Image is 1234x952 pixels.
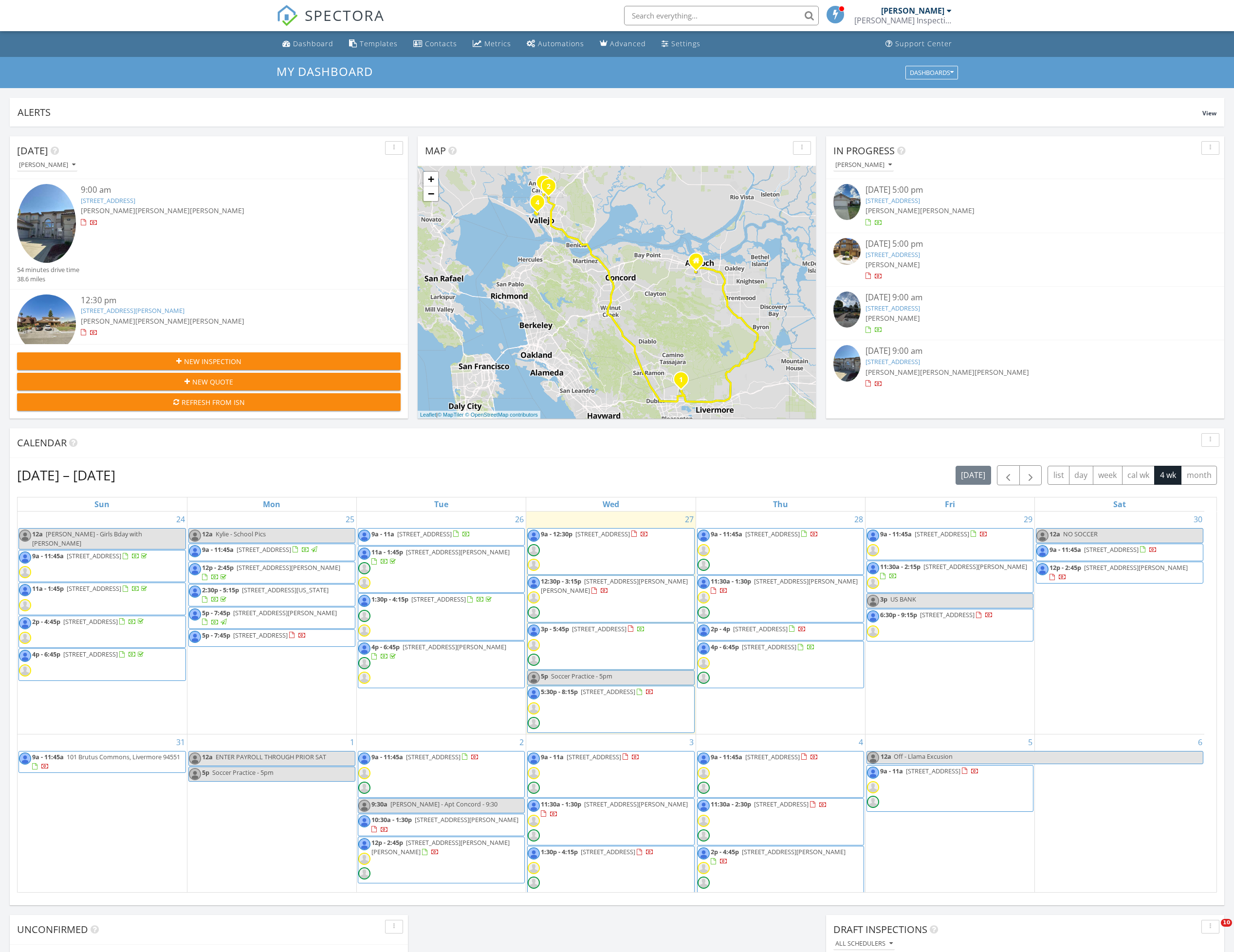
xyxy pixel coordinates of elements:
[596,35,650,53] a: Advanced
[1036,562,1203,584] a: 12p - 2:45p [STREET_ADDRESS][PERSON_NAME]
[1019,465,1042,485] button: Next
[923,562,1027,571] span: [STREET_ADDRESS][PERSON_NAME]
[866,609,1033,641] a: 6:30p - 9:15p [STREET_ADDRESS]
[32,617,146,626] a: 2p - 4:45p [STREET_ADDRESS]
[188,562,355,584] a: 12p - 2:45p [STREET_ADDRESS][PERSON_NAME]
[358,672,370,684] img: default-user-f0147aede5fd5fa78ca7ade42f37bd4542148d508eef1c3d3ea960f66861d68b.jpg
[867,530,879,542] img: 110415526368828410071.jpg
[25,397,393,407] div: Refresh from ISN
[1111,497,1128,511] a: Saturday
[624,6,819,25] input: Search everything...
[32,650,146,659] a: 4p - 6:45p [STREET_ADDRESS]
[890,595,916,604] span: US BANK
[465,412,538,418] a: © OpenStreetMap contributors
[202,586,239,594] span: 2:30p - 5:15p
[711,624,730,633] span: 2p - 4p
[135,206,190,215] span: [PERSON_NAME]
[187,512,356,734] td: Go to August 25, 2025
[866,304,920,312] a: [STREET_ADDRESS]
[867,625,879,638] img: default-user-f0147aede5fd5fa78ca7ade42f37bd4542148d508eef1c3d3ea960f66861d68b.jpg
[527,623,694,670] a: 3p - 5:45p [STREET_ADDRESS]
[19,617,31,629] img: 110415526368828410071.jpg
[188,607,355,629] a: 5p - 7:45p [STREET_ADDRESS][PERSON_NAME]
[18,616,186,648] a: 2p - 4:45p [STREET_ADDRESS]
[19,664,31,677] img: default-user-f0147aede5fd5fa78ca7ade42f37bd4542148d508eef1c3d3ea960f66861d68b.jpg
[216,530,266,538] span: Kylie - School Pics
[833,159,894,172] button: [PERSON_NAME]
[697,575,864,622] a: 11:30a - 1:30p [STREET_ADDRESS][PERSON_NAME]
[541,624,569,633] span: 3p - 5:45p
[771,497,790,511] a: Thursday
[344,512,356,527] a: Go to August 25, 2025
[833,292,1217,335] a: [DATE] 9:00 am [STREET_ADDRESS] [PERSON_NAME]
[276,5,298,26] img: The Best Home Inspection Software - Spectora
[357,734,526,941] td: Go to September 2, 2025
[18,751,186,773] a: 9a - 11:45a 101 Brutus Commons, Livermore 94551
[658,35,704,53] a: Settings
[833,345,1217,388] a: [DATE] 9:00 am [STREET_ADDRESS] [PERSON_NAME][PERSON_NAME][PERSON_NAME]
[880,530,988,538] a: 9a - 11:45a [STREET_ADDRESS]
[866,313,920,323] span: [PERSON_NAME]
[32,584,64,593] span: 11a - 1:45p
[867,562,879,574] img: 110415526368828410071.jpg
[189,545,201,557] img: 110415526368828410071.jpg
[581,687,635,696] span: [STREET_ADDRESS]
[526,734,696,941] td: Go to September 3, 2025
[866,367,920,377] span: [PERSON_NAME]
[358,593,525,641] a: 1:30p - 4:15p [STREET_ADDRESS]
[852,512,865,527] a: Go to August 28, 2025
[358,595,370,607] img: 110415526368828410071.jpg
[698,624,710,637] img: 110415526368828410071.jpg
[1050,545,1157,554] a: 9a - 11:45a [STREET_ADDRESS]
[17,184,401,284] a: 9:00 am [STREET_ADDRESS] [PERSON_NAME][PERSON_NAME][PERSON_NAME] 54 minutes drive time 38.6 miles
[19,650,31,662] img: 110415526368828410071.jpg
[866,250,920,259] a: [STREET_ADDRESS]
[880,562,921,571] span: 11:30a - 2:15p
[371,548,510,566] a: 11a - 1:45p [STREET_ADDRESS][PERSON_NAME]
[293,39,333,48] div: Dashboard
[278,35,337,53] a: Dashboard
[360,39,398,48] div: Templates
[867,595,879,607] img: 110415526368828410071.jpg
[358,530,370,542] img: 110415526368828410071.jpg
[1050,563,1081,572] span: 12p - 2:45p
[1022,512,1034,527] a: Go to August 29, 2025
[610,39,646,48] div: Advanced
[357,512,526,734] td: Go to August 26, 2025
[358,548,370,560] img: 110415526368828410071.jpg
[188,584,355,606] a: 2:30p - 5:15p [STREET_ADDRESS][US_STATE]
[527,686,694,733] a: 5:30p - 8:15p [STREET_ADDRESS]
[1063,530,1098,538] span: NO SOCCER
[202,563,340,581] a: 12p - 2:45p [STREET_ADDRESS][PERSON_NAME]
[905,66,958,79] button: Dashboards
[1122,466,1155,485] button: cal wk
[32,584,149,593] a: 11a - 1:45p [STREET_ADDRESS]
[202,608,230,617] span: 5p - 7:45p
[866,292,1185,304] div: [DATE] 9:00 am
[371,530,470,538] a: 9a - 11a [STREET_ADDRESS]
[697,623,864,641] a: 2p - 4p [STREET_ADDRESS]
[833,345,861,381] img: 9316921%2Fcover_photos%2FE2mFlxpdOupDMrshstOg%2Fsmall.jpg
[527,528,694,575] a: 9a - 12:30p [STREET_ADDRESS]
[698,559,710,571] img: default-user-f0147aede5fd5fa78ca7ade42f37bd4542148d508eef1c3d3ea960f66861d68b.jpg
[202,545,319,554] a: 9a - 11:45a [STREET_ADDRESS]
[371,530,394,538] span: 9a - 11a
[698,672,710,684] img: default-user-f0147aede5fd5fa78ca7ade42f37bd4542148d508eef1c3d3ea960f66861d68b.jpg
[32,530,43,538] span: 12a
[19,162,75,168] div: [PERSON_NAME]
[19,584,31,596] img: 110415526368828410071.jpg
[537,202,543,208] div: 38 D St, Vallejo, CA 94590
[528,654,540,666] img: default-user-f0147aede5fd5fa78ca7ade42f37bd4542148d508eef1c3d3ea960f66861d68b.jpg
[683,512,696,527] a: Go to August 27, 2025
[696,512,865,734] td: Go to August 28, 2025
[420,412,436,418] a: Leaflet
[711,642,815,651] a: 4p - 6:45p [STREET_ADDRESS]
[541,530,572,538] span: 9a - 12:30p
[881,6,944,16] div: [PERSON_NAME]
[880,610,993,619] a: 6:30p - 9:15p [STREET_ADDRESS]
[18,550,186,582] a: 9a - 11:45a [STREET_ADDRESS]
[866,528,1033,560] a: 9a - 11:45a [STREET_ADDRESS]
[920,206,975,215] span: [PERSON_NAME]
[866,260,920,269] span: [PERSON_NAME]
[237,563,340,572] span: [STREET_ADDRESS][PERSON_NAME]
